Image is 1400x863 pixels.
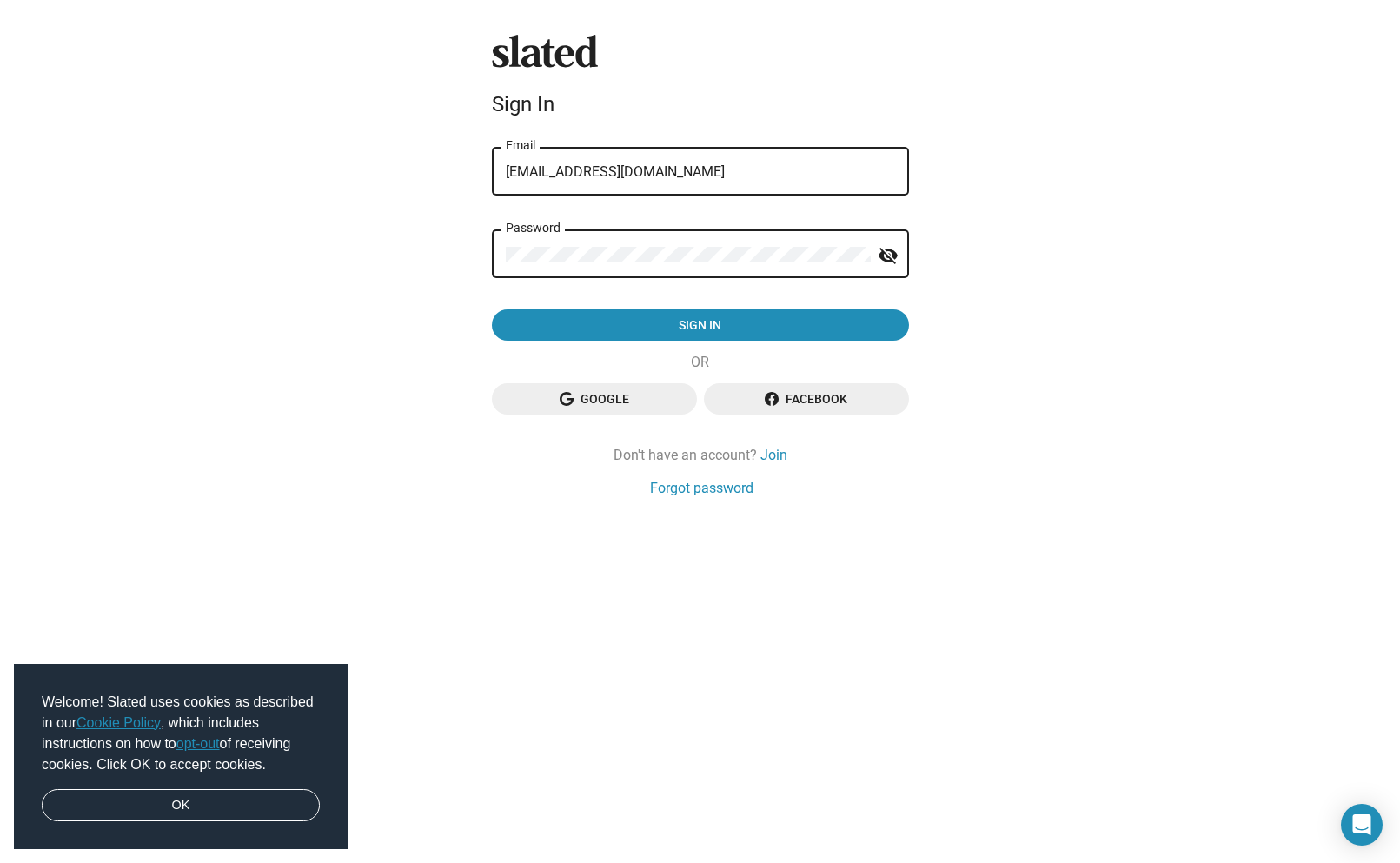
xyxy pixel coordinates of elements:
span: Google [506,383,683,415]
span: Sign in [506,309,895,341]
mat-icon: visibility_off [878,242,899,269]
div: cookieconsent [14,664,348,850]
button: Sign in [492,309,909,341]
button: Google [492,383,697,415]
sl-branding: Sign In [492,35,909,123]
div: Sign In [492,92,909,116]
button: Show password [871,238,906,273]
div: Open Intercom Messenger [1341,804,1383,846]
a: Join [760,446,787,464]
span: Welcome! Slated uses cookies as described in our , which includes instructions on how to of recei... [42,692,320,775]
button: Facebook [704,383,909,415]
a: Forgot password [650,479,753,497]
span: Facebook [718,383,895,415]
a: opt-out [176,736,220,751]
div: Don't have an account? [492,446,909,464]
a: Cookie Policy [76,715,161,730]
a: dismiss cookie message [42,789,320,822]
